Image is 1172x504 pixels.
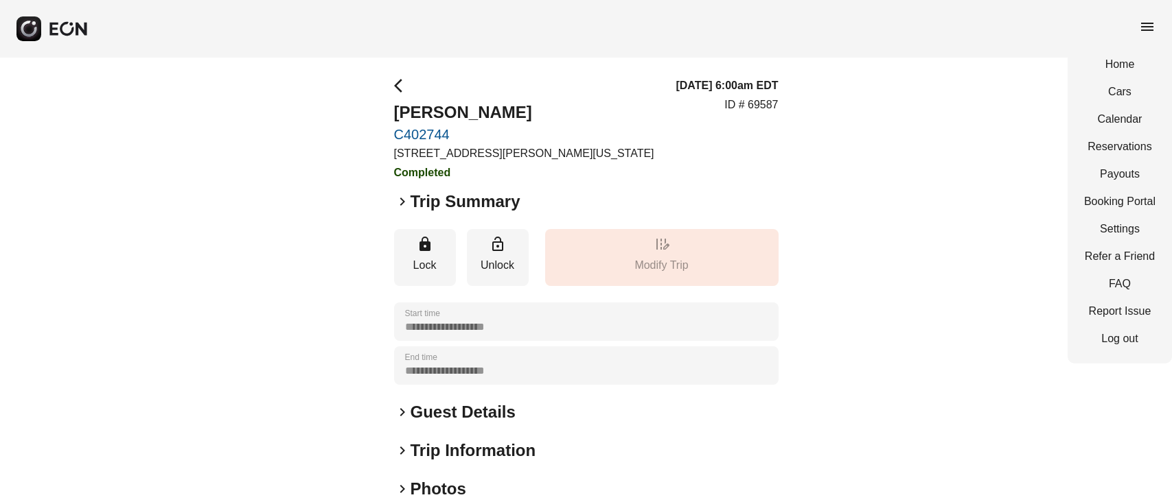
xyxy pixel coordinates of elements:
button: Lock [394,229,456,286]
a: Reservations [1084,139,1156,155]
a: Payouts [1084,166,1156,182]
a: Log out [1084,331,1156,347]
a: Booking Portal [1084,193,1156,210]
button: Unlock [467,229,529,286]
a: Home [1084,56,1156,73]
p: ID # 69587 [724,97,778,113]
a: Cars [1084,84,1156,100]
span: menu [1139,19,1156,35]
span: lock_open [490,236,506,252]
p: [STREET_ADDRESS][PERSON_NAME][US_STATE] [394,145,654,162]
a: FAQ [1084,276,1156,292]
a: C402744 [394,126,654,143]
a: Settings [1084,221,1156,237]
p: Unlock [474,257,522,274]
a: Refer a Friend [1084,248,1156,265]
h3: [DATE] 6:00am EDT [676,77,778,94]
span: keyboard_arrow_right [394,481,411,497]
p: Lock [401,257,449,274]
h2: Trip Summary [411,191,520,213]
span: keyboard_arrow_right [394,442,411,459]
span: keyboard_arrow_right [394,404,411,420]
h2: Trip Information [411,440,536,461]
h2: Guest Details [411,401,516,423]
h3: Completed [394,165,654,181]
h2: [PERSON_NAME] [394,101,654,123]
h2: Photos [411,478,466,500]
span: keyboard_arrow_right [394,193,411,210]
span: arrow_back_ios [394,77,411,94]
span: lock [417,236,433,252]
a: Report Issue [1084,303,1156,320]
a: Calendar [1084,111,1156,128]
